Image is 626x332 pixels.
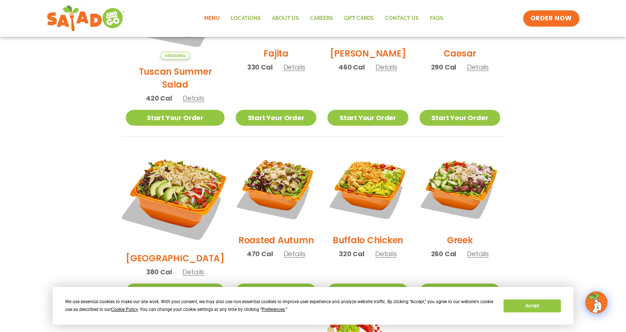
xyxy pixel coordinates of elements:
img: wpChatIcon [586,292,607,313]
span: Details [283,62,305,72]
nav: Menu [199,10,449,27]
span: 380 Cal [146,267,172,277]
a: Start Your Order [327,284,408,299]
img: new-SAG-logo-768×292 [47,4,125,33]
h2: Fajita [263,47,289,60]
a: Start Your Order [126,110,225,126]
span: Cookie Policy [111,307,138,312]
span: Seasonal [160,52,190,60]
span: Details [375,249,397,258]
a: Locations [225,10,266,27]
img: Product photo for Greek Salad [420,148,500,228]
a: Start Your Order [126,284,225,299]
a: About Us [266,10,304,27]
a: Start Your Order [327,110,408,126]
div: Cookie Consent Prompt [53,287,573,325]
a: Contact Us [380,10,424,27]
span: 260 Cal [431,249,457,259]
span: 460 Cal [339,62,365,72]
span: 330 Cal [247,62,273,72]
span: 320 Cal [339,249,364,259]
a: Start Your Order [420,284,500,299]
span: Details [467,249,489,258]
h2: [PERSON_NAME] [330,47,406,60]
span: ORDER NOW [531,14,572,23]
span: Details [183,94,205,103]
span: Details [467,62,489,72]
span: Details [182,267,204,277]
a: Start Your Order [236,110,316,126]
h2: Greek [447,234,473,247]
h2: Caesar [444,47,477,60]
div: We use essential cookies to make our site work. With your consent, we may also use non-essential ... [65,298,495,314]
a: GIFT CARDS [339,10,380,27]
img: Product photo for BBQ Ranch Salad [117,139,233,255]
h2: [GEOGRAPHIC_DATA] [126,252,225,265]
img: Product photo for Buffalo Chicken Salad [327,148,408,228]
a: Start Your Order [236,284,316,299]
span: 290 Cal [431,62,457,72]
span: 420 Cal [146,93,172,103]
button: Accept [504,299,561,312]
span: Details [376,62,397,72]
span: Preferences [262,307,285,312]
a: Start Your Order [420,110,500,126]
h2: Tuscan Summer Salad [126,65,225,91]
h2: Buffalo Chicken [333,234,403,247]
a: Careers [304,10,339,27]
a: Menu [199,10,225,27]
span: 470 Cal [247,249,273,259]
a: ORDER NOW [523,10,579,27]
img: Product photo for Roasted Autumn Salad [236,148,316,228]
span: Details [284,249,306,258]
h2: Roasted Autumn [238,234,314,247]
a: FAQs [424,10,449,27]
